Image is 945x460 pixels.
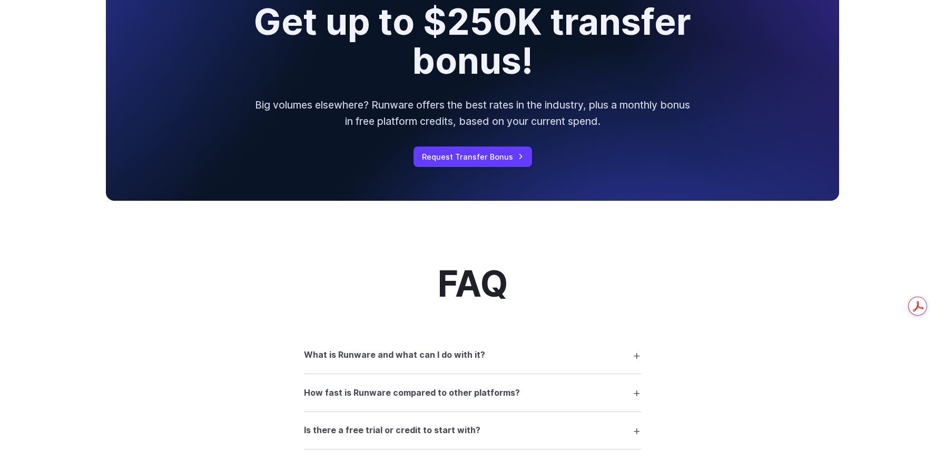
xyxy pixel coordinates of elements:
[206,2,739,81] h2: Get up to $250K transfer bonus!
[304,420,641,441] summary: Is there a free trial or credit to start with?
[304,345,641,365] summary: What is Runware and what can I do with it?
[438,264,508,303] h2: FAQ
[253,97,692,129] p: Big volumes elsewhere? Runware offers the best rates in the industry, plus a monthly bonus in fre...
[304,383,641,403] summary: How fast is Runware compared to other platforms?
[304,386,520,400] h3: How fast is Runware compared to other platforms?
[304,424,480,437] h3: Is there a free trial or credit to start with?
[414,146,532,167] a: Request Transfer Bonus
[304,348,485,362] h3: What is Runware and what can I do with it?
